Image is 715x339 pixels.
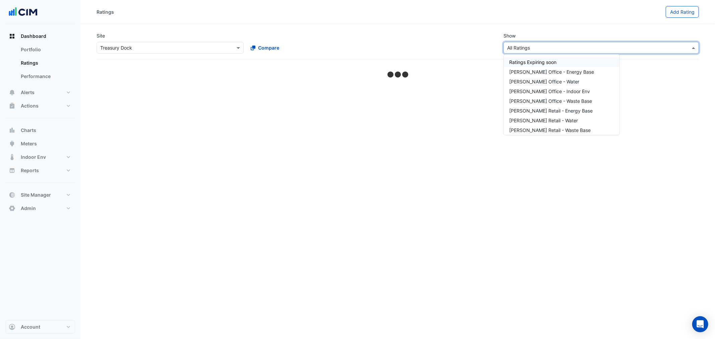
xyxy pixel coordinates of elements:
span: Compare [258,44,279,51]
span: [PERSON_NAME] Office - Waste Base [509,98,592,104]
app-icon: Alerts [9,89,15,96]
span: Account [21,324,40,330]
div: Options List [504,55,619,135]
app-icon: Meters [9,140,15,147]
span: Indoor Env [21,154,46,160]
button: Reports [5,164,75,177]
button: Add Rating [666,6,699,18]
span: [PERSON_NAME] Retail - Water [509,118,578,123]
span: Site Manager [21,192,51,198]
span: Admin [21,205,36,212]
span: Alerts [21,89,35,96]
span: Dashboard [21,33,46,40]
a: Portfolio [15,43,75,56]
app-icon: Actions [9,103,15,109]
span: Charts [21,127,36,134]
span: [PERSON_NAME] Office - Water [509,79,579,84]
div: Dashboard [5,43,75,86]
app-icon: Charts [9,127,15,134]
button: Alerts [5,86,75,99]
span: Reports [21,167,39,174]
button: Compare [246,42,284,54]
span: [PERSON_NAME] Retail - Waste Base [509,127,591,133]
button: Actions [5,99,75,113]
span: [PERSON_NAME] Office - Energy Base [509,69,594,75]
span: Ratings Expiring soon [509,59,556,65]
button: Charts [5,124,75,137]
a: Performance [15,70,75,83]
button: Account [5,320,75,334]
img: Company Logo [8,5,38,19]
app-icon: Reports [9,167,15,174]
label: Show [503,32,516,39]
span: Add Rating [670,9,695,15]
button: Admin [5,202,75,215]
button: Dashboard [5,29,75,43]
app-icon: Admin [9,205,15,212]
div: Ratings [97,8,114,15]
app-icon: Indoor Env [9,154,15,160]
a: Ratings [15,56,75,70]
button: Site Manager [5,188,75,202]
button: Meters [5,137,75,150]
button: Indoor Env [5,150,75,164]
label: Site [97,32,105,39]
div: Open Intercom Messenger [692,316,708,332]
span: Meters [21,140,37,147]
span: Actions [21,103,39,109]
span: [PERSON_NAME] Retail - Energy Base [509,108,593,114]
app-icon: Site Manager [9,192,15,198]
span: [PERSON_NAME] Office - Indoor Env [509,88,590,94]
app-icon: Dashboard [9,33,15,40]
